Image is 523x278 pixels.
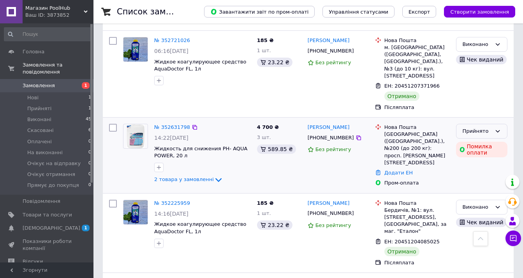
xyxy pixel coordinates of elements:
img: Фото товару [127,124,144,148]
div: Отримано [384,91,419,101]
span: Товари та послуги [23,211,72,218]
span: [DEMOGRAPHIC_DATA] [23,225,80,232]
span: 185 ₴ [257,37,274,43]
span: 1 [82,82,90,89]
span: 1 шт. [257,210,271,216]
img: Фото товару [123,200,148,224]
div: Нова Пошта [384,200,450,207]
div: Нова Пошта [384,37,450,44]
a: Фото товару [123,200,148,225]
span: 3 шт. [257,134,271,140]
div: Чек виданий [456,218,507,227]
span: 14:16[DATE] [154,211,188,217]
span: 45 [86,116,91,123]
span: 06:16[DATE] [154,48,188,54]
span: Виконані [27,116,51,123]
a: [PERSON_NAME] [308,124,350,131]
a: Додати ЕН [384,170,413,176]
img: Фото товару [123,37,148,62]
span: 0 [88,171,91,178]
span: Скасовані [27,127,54,134]
a: № 352721026 [154,37,190,43]
button: Чат з покупцем [505,230,521,246]
div: Помилка оплати [456,142,507,157]
a: Фото товару [123,124,148,149]
span: 4 700 ₴ [257,124,279,130]
span: Управління статусами [329,9,388,15]
span: Головна [23,48,44,55]
div: Післяплата [384,259,450,266]
div: 23.22 ₴ [257,58,292,67]
div: [PHONE_NUMBER] [306,46,356,56]
a: Жидкое коагулирующее средство AquaDoctor FL, 1л [154,59,246,72]
h1: Список замовлень [117,7,196,16]
span: 1 [82,225,90,231]
button: Експорт [402,6,437,18]
span: Прямує до покупця [27,182,79,189]
span: 1 [88,94,91,101]
div: Пром-оплата [384,179,450,187]
span: Очікує на відправку [27,160,81,167]
div: Чек виданий [456,55,507,64]
a: Жидкость для снижения РH- AQUA POWER, 20 л [154,146,247,159]
span: 2 товара у замовленні [154,176,214,182]
div: [PHONE_NUMBER] [306,208,356,218]
button: Завантажити звіт по пром-оплаті [204,6,315,18]
a: [PERSON_NAME] [308,37,350,44]
button: Управління статусами [322,6,394,18]
span: Без рейтингу [315,60,351,65]
span: Прийняті [27,105,51,112]
button: Створити замовлення [444,6,515,18]
a: № 352631798 [154,124,190,130]
span: На виконанні [27,149,63,156]
a: № 352225959 [154,200,190,206]
div: Виконано [463,203,491,211]
span: Замовлення та повідомлення [23,62,93,76]
div: 589.85 ₴ [257,144,296,154]
div: 23.22 ₴ [257,220,292,230]
div: Виконано [463,40,491,49]
span: Завантажити звіт по пром-оплаті [210,8,308,15]
span: ЕН: 20451207371966 [384,83,440,89]
div: м. [GEOGRAPHIC_DATA] ([GEOGRAPHIC_DATA], [GEOGRAPHIC_DATA].), №3 (до 10 кг): вул. [STREET_ADDRESS] [384,44,450,79]
span: 14:22[DATE] [154,135,188,141]
span: Повідомлення [23,198,60,205]
div: Нова Пошта [384,124,450,131]
div: Отримано [384,247,419,256]
input: Пошук [4,27,92,41]
span: 0 [88,182,91,189]
a: Створити замовлення [436,9,515,14]
div: Післяплата [384,104,450,111]
div: [PHONE_NUMBER] [306,133,356,143]
div: Прийнято [463,127,491,135]
span: 0 [88,160,91,167]
a: [PERSON_NAME] [308,200,350,207]
span: Магазин PoolHub [25,5,84,12]
span: ЕН: 20451204085025 [384,239,440,245]
a: Жидкое коагулирующее средство AquaDoctor FL, 1л [154,221,246,234]
span: Без рейтингу [315,146,351,152]
span: Відгуки [23,258,43,265]
div: Бердичів, №1: вул. [STREET_ADDRESS], [GEOGRAPHIC_DATA], за маг. "Еталон" [384,207,450,235]
div: Ваш ID: 3873852 [25,12,93,19]
span: 6 [88,127,91,134]
span: Створити замовлення [450,9,509,15]
span: Експорт [409,9,430,15]
div: [GEOGRAPHIC_DATA] ([GEOGRAPHIC_DATA].), №200 (до 200 кг): просп. [PERSON_NAME][STREET_ADDRESS] [384,131,450,166]
span: Без рейтингу [315,222,351,228]
span: 1 шт. [257,48,271,53]
span: Замовлення [23,82,55,89]
span: Оплачені [27,138,52,145]
span: Нові [27,94,39,101]
span: 1 [88,105,91,112]
a: 2 товара у замовленні [154,176,223,182]
span: 0 [88,149,91,156]
span: 0 [88,138,91,145]
span: Показники роботи компанії [23,238,72,252]
span: Очікує отримання [27,171,75,178]
span: 185 ₴ [257,200,274,206]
